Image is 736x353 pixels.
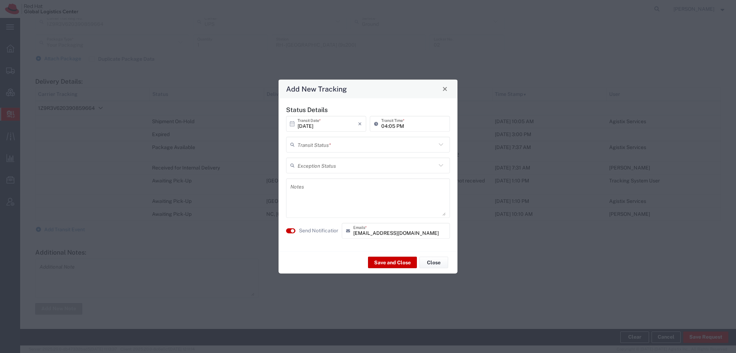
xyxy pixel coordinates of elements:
h5: Status Details [286,106,450,113]
button: Close [419,257,448,268]
h4: Add New Tracking [286,84,347,94]
label: Send Notification [299,227,339,234]
button: Save and Close [368,257,417,268]
agx-label: Send Notification [299,227,338,234]
button: Close [440,84,450,94]
i: × [358,118,362,129]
